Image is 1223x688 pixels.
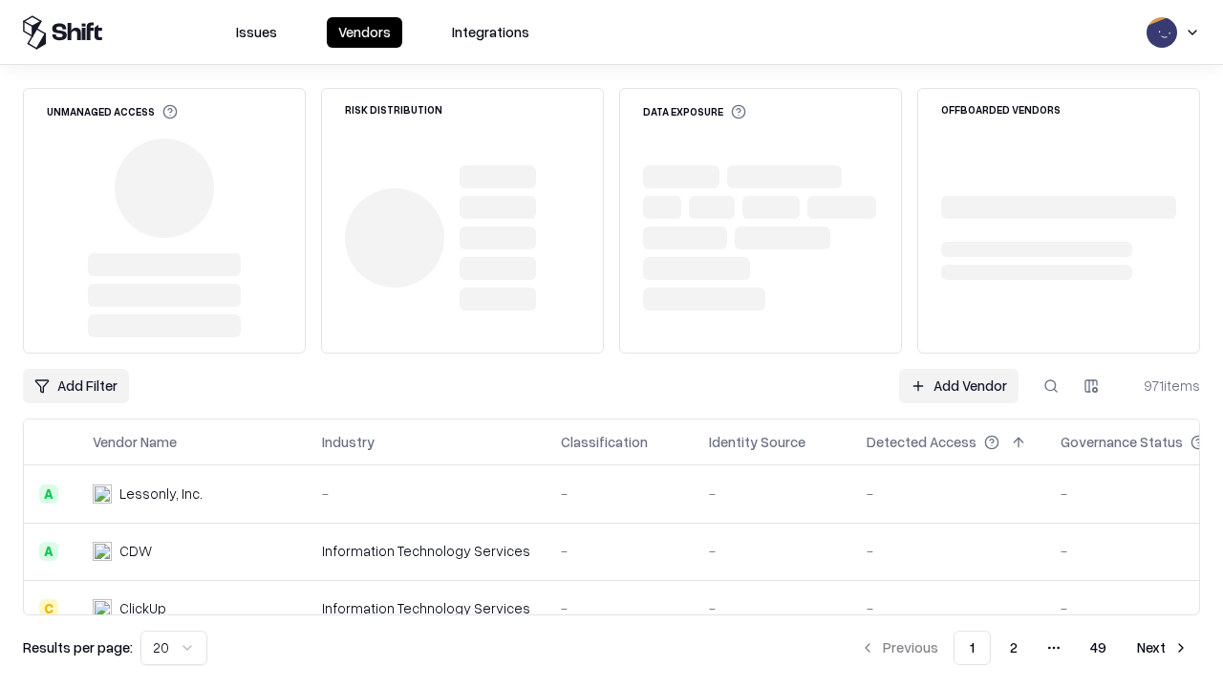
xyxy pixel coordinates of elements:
[93,432,177,452] div: Vendor Name
[1126,631,1200,665] button: Next
[119,484,203,504] div: Lessonly, Inc.
[561,541,678,561] div: -
[709,484,836,504] div: -
[995,631,1033,665] button: 2
[39,542,58,561] div: A
[867,432,976,452] div: Detected Access
[322,484,530,504] div: -
[709,541,836,561] div: -
[867,598,1030,618] div: -
[39,599,58,618] div: C
[322,432,375,452] div: Industry
[119,541,152,561] div: CDW
[867,484,1030,504] div: -
[119,598,166,618] div: ClickUp
[1124,376,1200,396] div: 971 items
[709,432,805,452] div: Identity Source
[643,104,746,119] div: Data Exposure
[561,432,648,452] div: Classification
[1075,631,1122,665] button: 49
[440,17,541,48] button: Integrations
[561,484,678,504] div: -
[93,484,112,504] img: Lessonly, Inc.
[954,631,991,665] button: 1
[327,17,402,48] button: Vendors
[848,631,1200,665] nav: pagination
[322,541,530,561] div: Information Technology Services
[1061,432,1183,452] div: Governance Status
[867,541,1030,561] div: -
[345,104,442,115] div: Risk Distribution
[941,104,1061,115] div: Offboarded Vendors
[39,484,58,504] div: A
[899,369,1019,403] a: Add Vendor
[561,598,678,618] div: -
[709,598,836,618] div: -
[322,598,530,618] div: Information Technology Services
[225,17,289,48] button: Issues
[93,542,112,561] img: CDW
[47,104,178,119] div: Unmanaged Access
[23,369,129,403] button: Add Filter
[23,637,133,657] p: Results per page:
[93,599,112,618] img: ClickUp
